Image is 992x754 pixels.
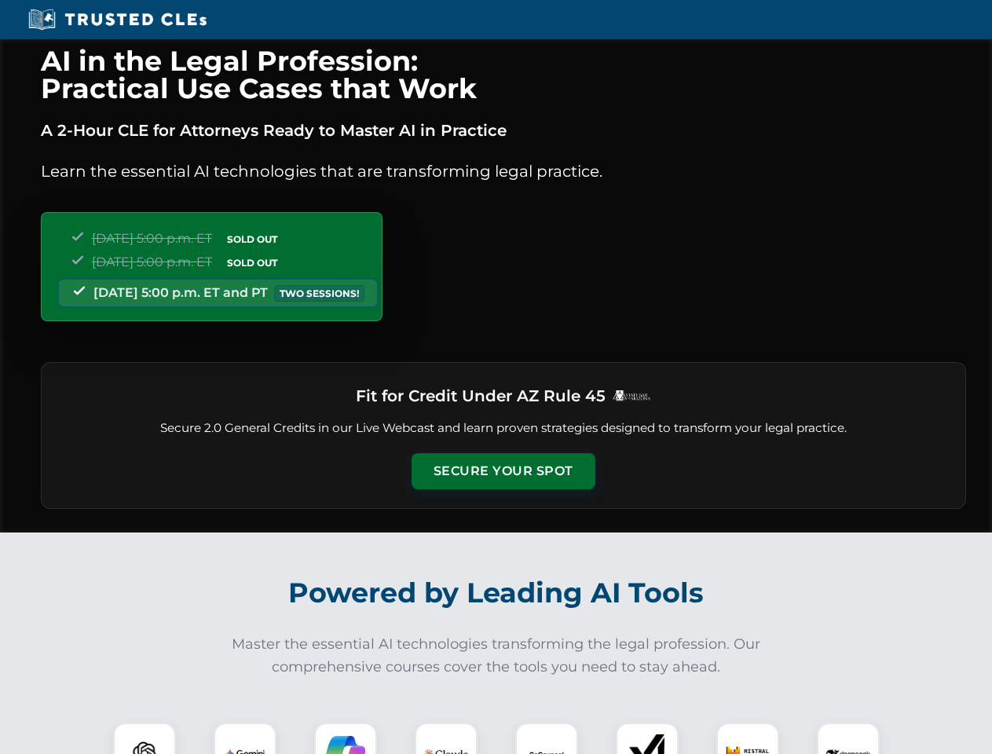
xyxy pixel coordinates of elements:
[92,231,212,246] span: [DATE] 5:00 p.m. ET
[24,8,211,31] img: Trusted CLEs
[356,382,606,410] h3: Fit for Credit Under AZ Rule 45
[60,419,946,437] p: Secure 2.0 General Credits in our Live Webcast and learn proven strategies designed to transform ...
[61,565,932,620] h2: Powered by Leading AI Tools
[221,254,283,271] span: SOLD OUT
[41,118,966,143] p: A 2-Hour CLE for Attorneys Ready to Master AI in Practice
[41,159,966,184] p: Learn the essential AI technologies that are transforming legal practice.
[221,231,283,247] span: SOLD OUT
[92,254,212,269] span: [DATE] 5:00 p.m. ET
[221,633,771,679] p: Master the essential AI technologies transforming the legal profession. Our comprehensive courses...
[412,453,595,489] button: Secure Your Spot
[41,47,966,102] h1: AI in the Legal Profession: Practical Use Cases that Work
[612,390,651,401] img: Logo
